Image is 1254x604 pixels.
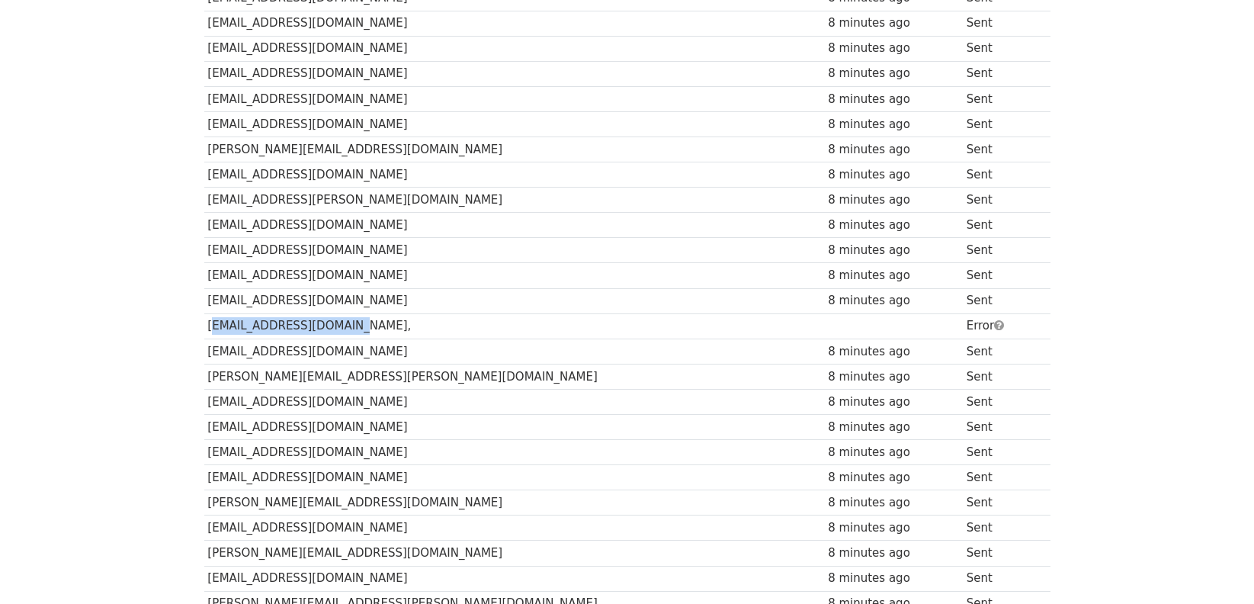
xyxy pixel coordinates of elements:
td: [EMAIL_ADDRESS][DOMAIN_NAME] [204,339,825,364]
td: [PERSON_NAME][EMAIL_ADDRESS][DOMAIN_NAME] [204,490,825,516]
td: Sent [963,86,1039,111]
td: [EMAIL_ADDRESS][DOMAIN_NAME] [204,61,825,86]
div: 8 minutes ago [828,494,959,512]
div: 8 minutes ago [828,14,959,32]
td: [EMAIL_ADDRESS][DOMAIN_NAME] [204,162,825,188]
td: Sent [963,516,1039,541]
td: [PERSON_NAME][EMAIL_ADDRESS][DOMAIN_NAME] [204,541,825,566]
div: 8 minutes ago [828,116,959,133]
div: 8 minutes ago [828,469,959,487]
td: [EMAIL_ADDRESS][DOMAIN_NAME] [204,263,825,288]
div: 8 minutes ago [828,242,959,259]
div: 8 minutes ago [828,191,959,209]
td: [PERSON_NAME][EMAIL_ADDRESS][PERSON_NAME][DOMAIN_NAME] [204,364,825,389]
td: Sent [963,541,1039,566]
td: [EMAIL_ADDRESS][DOMAIN_NAME] [204,566,825,591]
div: 8 minutes ago [828,545,959,562]
div: 8 minutes ago [828,343,959,361]
td: [EMAIL_ADDRESS][DOMAIN_NAME] [204,238,825,263]
div: 8 minutes ago [828,91,959,108]
td: Sent [963,162,1039,188]
div: 8 minutes ago [828,394,959,411]
td: Sent [963,213,1039,238]
td: Sent [963,263,1039,288]
div: 8 minutes ago [828,166,959,184]
div: 8 minutes ago [828,65,959,82]
td: Sent [963,111,1039,137]
td: Sent [963,440,1039,465]
td: Sent [963,490,1039,516]
td: [EMAIL_ADDRESS][DOMAIN_NAME] [204,111,825,137]
td: [EMAIL_ADDRESS][PERSON_NAME][DOMAIN_NAME] [204,188,825,213]
td: Sent [963,61,1039,86]
td: Sent [963,465,1039,490]
div: 8 minutes ago [828,141,959,159]
td: [EMAIL_ADDRESS][DOMAIN_NAME] [204,415,825,440]
td: [EMAIL_ADDRESS][DOMAIN_NAME] [204,11,825,36]
td: [EMAIL_ADDRESS][DOMAIN_NAME] [204,516,825,541]
td: [EMAIL_ADDRESS][DOMAIN_NAME] [204,213,825,238]
td: [PERSON_NAME][EMAIL_ADDRESS][DOMAIN_NAME] [204,137,825,162]
td: [EMAIL_ADDRESS][DOMAIN_NAME] [204,389,825,414]
div: 8 minutes ago [828,570,959,587]
td: [EMAIL_ADDRESS][DOMAIN_NAME] [204,440,825,465]
td: Sent [963,364,1039,389]
div: 8 minutes ago [828,419,959,436]
div: 8 minutes ago [828,267,959,284]
div: 8 minutes ago [828,444,959,461]
div: 8 minutes ago [828,519,959,537]
td: [EMAIL_ADDRESS][DOMAIN_NAME] [204,288,825,313]
td: Sent [963,415,1039,440]
td: [EMAIL_ADDRESS][DOMAIN_NAME], [204,313,825,339]
td: Error [963,313,1039,339]
td: Sent [963,36,1039,61]
td: [EMAIL_ADDRESS][DOMAIN_NAME] [204,465,825,490]
td: Sent [963,339,1039,364]
div: 8 minutes ago [828,40,959,57]
div: 8 minutes ago [828,292,959,310]
td: Sent [963,137,1039,162]
div: 8 minutes ago [828,368,959,386]
iframe: Chat Widget [1178,531,1254,604]
td: [EMAIL_ADDRESS][DOMAIN_NAME] [204,36,825,61]
td: Sent [963,238,1039,263]
td: Sent [963,188,1039,213]
td: Sent [963,389,1039,414]
td: Sent [963,11,1039,36]
td: [EMAIL_ADDRESS][DOMAIN_NAME] [204,86,825,111]
td: Sent [963,288,1039,313]
td: Sent [963,566,1039,591]
div: 8 minutes ago [828,217,959,234]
